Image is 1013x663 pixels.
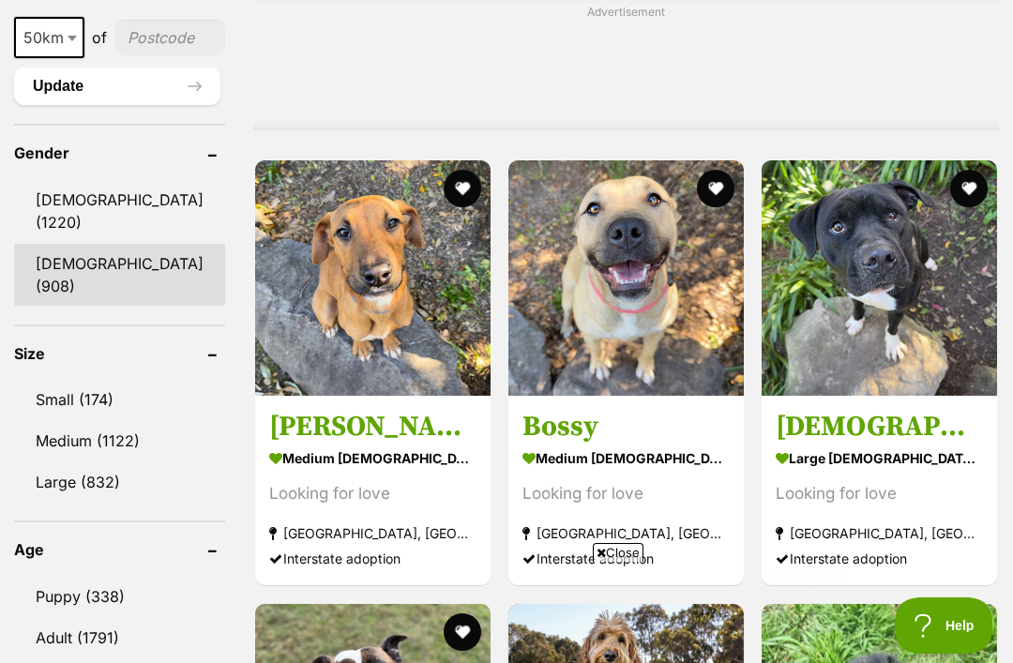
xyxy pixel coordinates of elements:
[14,380,225,419] a: Small (174)
[14,180,225,242] a: [DEMOGRAPHIC_DATA] (1220)
[14,68,220,105] button: Update
[444,170,481,207] button: favourite
[114,20,225,55] input: postcode
[522,521,730,547] strong: [GEOGRAPHIC_DATA], [GEOGRAPHIC_DATA]
[508,160,744,396] img: Bossy - American Staffordshire Terrier Dog
[269,410,476,445] h3: [PERSON_NAME]
[522,547,730,572] div: Interstate adoption
[776,521,983,547] strong: [GEOGRAPHIC_DATA], [GEOGRAPHIC_DATA]
[522,410,730,445] h3: Bossy
[269,521,476,547] strong: [GEOGRAPHIC_DATA], [GEOGRAPHIC_DATA]
[593,543,643,562] span: Close
[14,17,84,58] span: 50km
[269,482,476,507] div: Looking for love
[950,170,988,207] button: favourite
[14,144,225,161] header: Gender
[14,345,225,362] header: Size
[522,445,730,473] strong: medium [DEMOGRAPHIC_DATA] Dog
[269,445,476,473] strong: medium [DEMOGRAPHIC_DATA] Dog
[14,618,225,657] a: Adult (1791)
[697,170,734,207] button: favourite
[895,597,994,654] iframe: Help Scout Beacon - Open
[269,547,476,572] div: Interstate adoption
[92,26,107,49] span: of
[776,482,983,507] div: Looking for love
[776,445,983,473] strong: large [DEMOGRAPHIC_DATA] Dog
[762,160,997,396] img: Zeus - American Staffordshire Terrier Dog
[255,396,491,586] a: [PERSON_NAME] medium [DEMOGRAPHIC_DATA] Dog Looking for love [GEOGRAPHIC_DATA], [GEOGRAPHIC_DATA]...
[14,577,225,616] a: Puppy (338)
[14,462,225,502] a: Large (832)
[776,547,983,572] div: Interstate adoption
[762,396,997,586] a: [DEMOGRAPHIC_DATA] large [DEMOGRAPHIC_DATA] Dog Looking for love [GEOGRAPHIC_DATA], [GEOGRAPHIC_D...
[14,421,225,460] a: Medium (1122)
[776,410,983,445] h3: [DEMOGRAPHIC_DATA]
[14,541,225,558] header: Age
[522,482,730,507] div: Looking for love
[508,396,744,586] a: Bossy medium [DEMOGRAPHIC_DATA] Dog Looking for love [GEOGRAPHIC_DATA], [GEOGRAPHIC_DATA] Interst...
[255,160,491,396] img: Eady - Mixed breed Dog
[16,24,83,51] span: 50km
[14,244,225,306] a: [DEMOGRAPHIC_DATA] (908)
[165,569,848,654] iframe: Advertisement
